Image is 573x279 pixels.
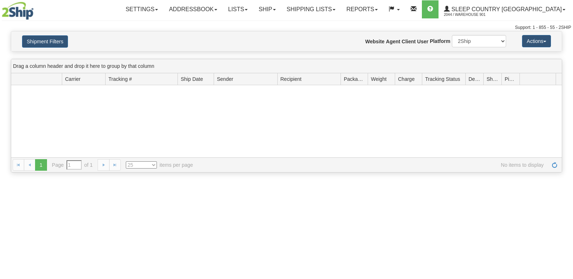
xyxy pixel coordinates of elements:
span: items per page [126,161,193,169]
span: Sleep Country [GEOGRAPHIC_DATA] [450,6,562,12]
a: Addressbook [163,0,223,18]
a: Shipping lists [281,0,341,18]
span: Charge [398,75,415,83]
span: No items to display [203,161,544,169]
a: Ship [253,0,281,18]
label: Client [402,38,416,45]
label: Platform [430,38,450,45]
a: Lists [223,0,253,18]
span: 2044 / Warehouse 901 [444,11,498,18]
span: Weight [371,75,386,83]
span: 1 [35,159,47,171]
label: User [417,38,428,45]
a: Reports [341,0,383,18]
div: grid grouping header [11,59,562,73]
span: Page of 1 [52,160,93,170]
label: Agent [386,38,401,45]
label: Website [365,38,384,45]
span: Delivery Status [469,75,480,83]
div: Support: 1 - 855 - 55 - 2SHIP [2,25,571,31]
span: Packages [344,75,365,83]
a: Sleep Country [GEOGRAPHIC_DATA] 2044 / Warehouse 901 [439,0,571,18]
span: Pickup Status [505,75,517,83]
span: Ship Date [181,75,203,83]
button: Actions [522,35,551,47]
span: Sender [217,75,233,83]
a: Settings [120,0,163,18]
img: logo2044.jpg [2,2,34,20]
span: Carrier [65,75,81,83]
a: Refresh [549,159,560,171]
span: Tracking # [108,75,132,83]
span: Shipment Issues [487,75,499,83]
button: Shipment Filters [22,35,68,48]
span: Recipient [281,75,302,83]
span: Tracking Status [425,75,460,83]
